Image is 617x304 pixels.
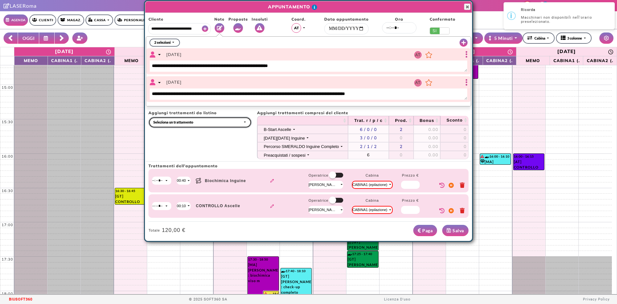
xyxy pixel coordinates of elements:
[442,225,469,236] button: Salva
[440,116,468,125] th: Sconto: activate to sort column ascending
[360,144,377,149] span: 2 / 1 / 2
[400,135,403,140] span: 0
[360,135,377,140] span: 3 / 0 / 0
[85,14,113,26] a: Cassa
[257,110,469,116] span: Aggiungi trattamenti compresi del cliente
[360,127,377,132] span: 6 / 0 / 0
[521,15,607,24] div: Macchinari non disponibili nell'orario preselezionato.
[382,16,416,22] span: Ora
[14,47,114,56] a: 22 settembre 2025
[365,173,379,178] label: Cabina
[414,79,422,87] span: AT
[264,136,305,141] div: [DATE][DATE] Inguine
[0,257,14,262] div: 17:30
[365,198,379,203] label: Cabina
[402,173,419,178] label: Prezzo €
[413,225,437,236] button: Paga
[264,144,339,149] div: Percorso SMERALDO Inguine Completo
[464,152,467,157] span: 0
[449,183,454,188] i: Sospendi il trattamento
[551,57,581,64] span: CABINA1 (.
[72,32,88,44] button: Crea nuovo contatto rapido
[480,160,485,164] i: Categoria cliente: Diamante
[29,14,56,26] a: Clienti
[348,257,378,267] div: [GT] [PERSON_NAME] : laser gluteo -w
[166,52,182,57] span: [DATE]
[116,57,146,64] span: Memo
[521,8,607,12] h2: Ricorda
[49,57,79,64] span: CABINA1 (.
[148,16,211,22] span: Cliente
[352,206,393,214] button: Cabina non idonea al trattamento. Macchinari non disponibili nell'orario preselezionato.
[516,47,617,56] a: 27 settembre 2025
[0,188,14,194] div: 16:30
[308,198,328,206] label: Operatrice
[480,155,484,158] i: Il cliente ha degli insoluti
[16,57,46,64] span: Memo
[228,16,248,22] span: Proposte
[166,80,182,85] span: [DATE]
[518,57,548,64] span: Memo
[367,152,370,157] span: 6
[400,152,403,157] span: 0
[252,16,268,22] span: Insoluti
[348,252,378,256] div: 17:25 - 17:40
[114,14,148,26] a: Personale
[55,48,74,55] div: [DATE]
[428,144,438,149] span: 0.00
[0,222,14,228] div: 17:00
[294,25,299,31] span: AT
[389,116,413,125] th: Prod.: activate to sort column ascending
[414,116,441,125] th: Bonus: activate to sort column ascending
[464,127,467,132] span: 0
[414,51,422,59] span: AT
[480,154,510,159] div: 16:00 - 16:10
[115,194,145,204] div: [GT] CONTROLLO MAGAZZINO Inventario (compresi prod. cabina e consumabili) con controllo differenz...
[4,3,37,9] a: Clicca per andare alla pagina di firmaLASERoma
[4,14,28,26] a: Agenda
[162,227,185,234] h4: 120,00 €
[148,228,160,233] span: Totale
[264,153,306,158] div: Preacquistati / sospesi
[281,274,311,297] div: [GT] [PERSON_NAME] : check-up completo
[439,183,445,188] i: Crea ricorrenza
[150,4,435,10] span: APPUNTAMENTO
[291,16,306,22] span: Coord.
[18,32,39,44] button: OGGI
[430,16,455,22] span: Confermato
[460,208,465,214] i: Elimina il trattamento
[83,57,113,64] span: CABINA2 (.
[115,47,215,56] a: 23 settembre 2025
[430,28,440,34] span: SI
[233,23,243,33] button: Vedi Proposte
[308,173,328,181] label: Operatrice
[215,23,224,33] button: Vedi Note
[257,116,348,125] th: : activate to sort column ascending
[464,144,467,149] span: 0
[400,144,403,149] span: 2
[0,154,14,159] div: 16:00
[464,4,470,10] button: Close
[196,178,205,184] img: Aggiunto da un percorso del Cliente
[255,23,264,33] button: Vedi Insoluti
[348,239,378,250] div: [GT] [PERSON_NAME] : laser inguine completo
[439,208,445,214] i: Crea ricorrenza
[0,291,14,297] div: 18:00
[510,12,512,19] div: i
[214,16,225,22] span: Note
[205,178,246,184] span: Biochimica Inguine
[264,292,267,295] i: Il cliente ha degli insoluti
[543,2,548,7] span: 27
[4,3,10,8] i: Clicca per andare alla pagina di firma
[428,127,438,132] span: 0.00
[324,16,369,22] span: Data appuntamento
[115,189,145,193] div: 16:30 - 16:45
[0,119,14,125] div: 15:30
[400,127,403,132] span: 2
[248,257,278,262] div: 17:30 - 18:50
[480,159,510,164] div: [MA] [PERSON_NAME] : foto - controllo *da remoto* tramite foto
[348,116,389,125] th: Trat. r / p / c: activate to sort column ascending
[489,35,513,41] div: 5 Minuti
[485,57,514,64] span: CABINA2 (.
[58,14,84,26] a: Magaz.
